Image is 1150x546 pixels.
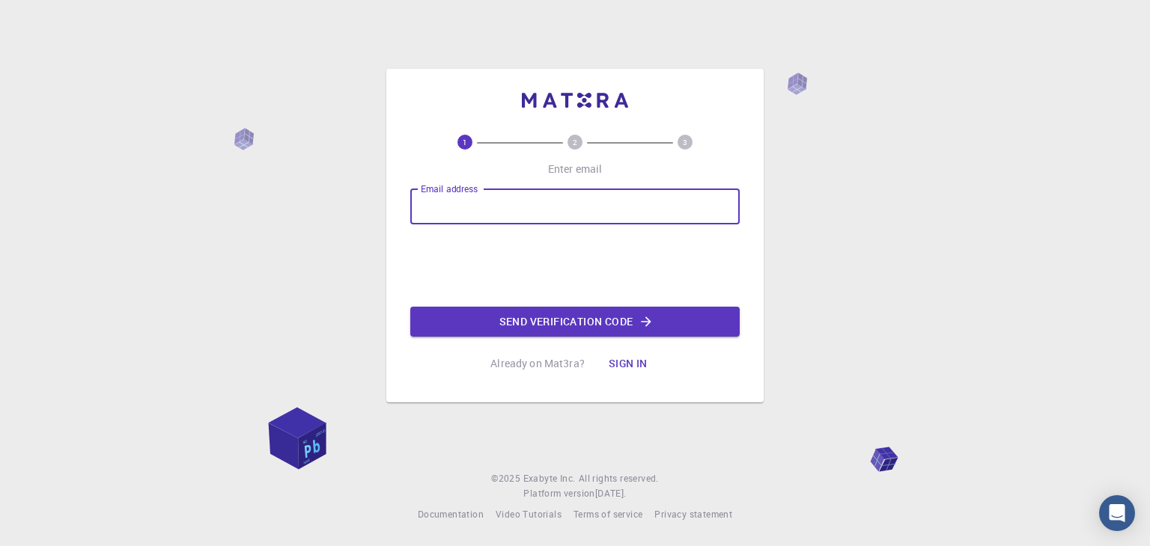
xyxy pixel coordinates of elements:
[595,486,627,501] a: [DATE].
[418,507,484,522] a: Documentation
[463,137,467,147] text: 1
[418,508,484,520] span: Documentation
[597,349,660,378] button: Sign in
[683,137,687,147] text: 3
[490,356,585,371] p: Already on Mat3ra?
[491,471,523,486] span: © 2025
[523,486,594,501] span: Platform version
[421,182,478,195] label: Email address
[548,162,603,177] p: Enter email
[574,508,642,520] span: Terms of service
[654,507,732,522] a: Privacy statement
[496,507,562,522] a: Video Tutorials
[579,471,659,486] span: All rights reserved.
[523,472,576,484] span: Exabyte Inc.
[523,471,576,486] a: Exabyte Inc.
[496,508,562,520] span: Video Tutorials
[1099,495,1135,531] div: Open Intercom Messenger
[654,508,732,520] span: Privacy statement
[595,487,627,499] span: [DATE] .
[410,307,740,337] button: Send verification code
[461,236,689,295] iframe: reCAPTCHA
[573,137,577,147] text: 2
[574,507,642,522] a: Terms of service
